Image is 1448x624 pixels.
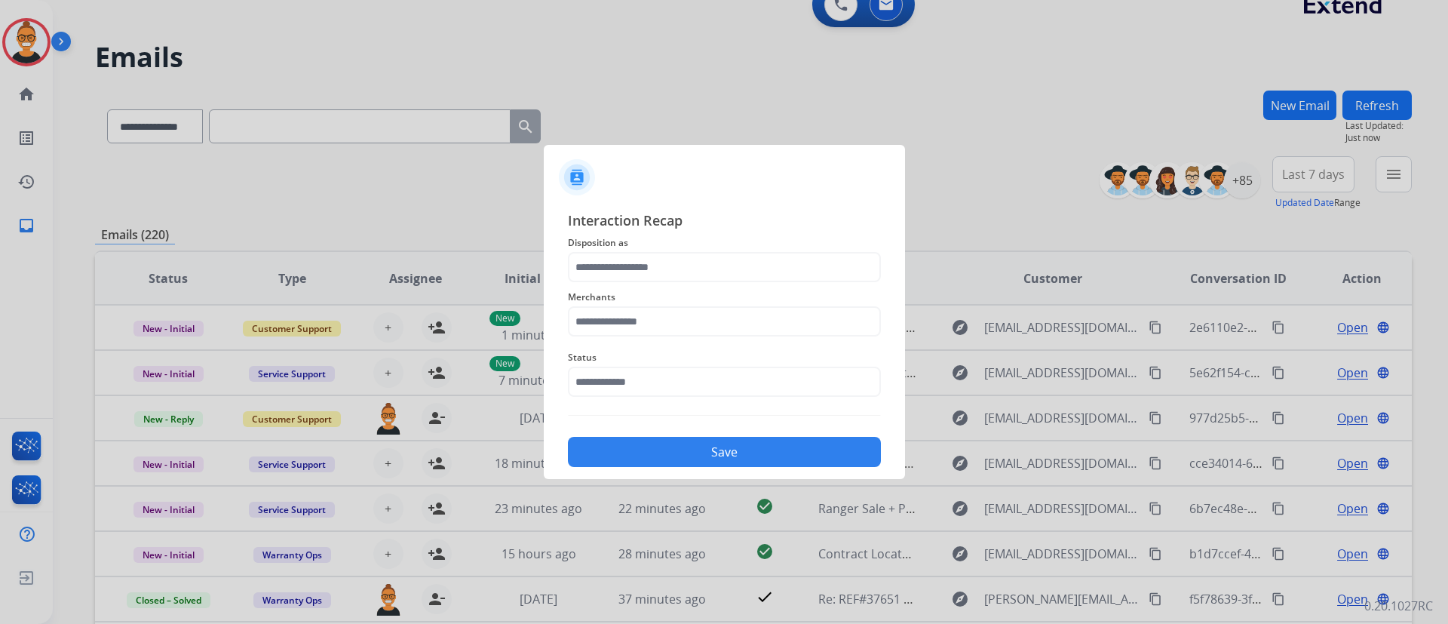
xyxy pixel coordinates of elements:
[568,349,881,367] span: Status
[568,288,881,306] span: Merchants
[568,415,881,416] img: contact-recap-line.svg
[568,234,881,252] span: Disposition as
[568,437,881,467] button: Save
[568,210,881,234] span: Interaction Recap
[559,159,595,195] img: contactIcon
[1364,597,1433,615] p: 0.20.1027RC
